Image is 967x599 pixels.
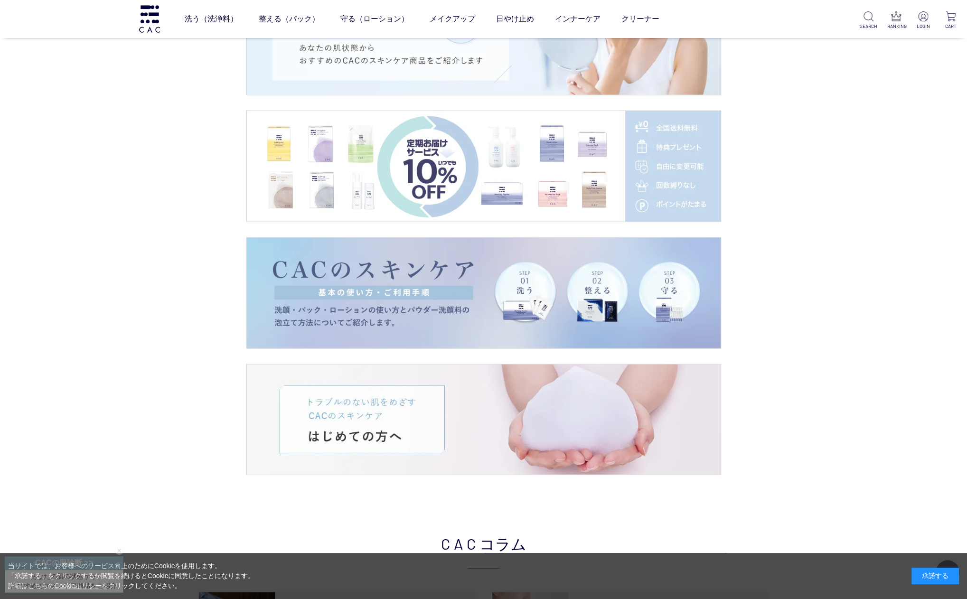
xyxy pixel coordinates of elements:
a: SEARCH [860,11,877,30]
a: 定期便サービス定期便サービス [247,111,721,222]
a: CART [942,11,959,30]
p: SEARCH [860,23,877,30]
a: クリーナー [621,6,659,32]
a: 守る（ローション） [340,6,409,32]
img: CACの使い方 [247,238,721,348]
p: CART [942,23,959,30]
img: 定期便サービス [247,111,721,222]
span: コラム [479,532,526,555]
a: 洗う（洗浄料） [185,6,238,32]
a: RANKING [887,11,905,30]
a: 整える（パック） [259,6,319,32]
a: CACの使い方CACの使い方 [247,238,721,348]
p: LOGIN [914,23,932,30]
div: 当サイトでは、お客様へのサービス向上のためにCookieを使用します。 「承諾する」をクリックするか閲覧を続けるとCookieに同意したことになります。 詳細はこちらの をクリックしてください。 [8,561,255,591]
h2: CAC [199,532,769,569]
p: RANKING [887,23,905,30]
img: logo [138,5,161,32]
div: 承諾する [911,568,959,584]
a: メイクアップ [430,6,475,32]
a: LOGIN [914,11,932,30]
a: はじめての方へはじめての方へ [247,365,721,475]
a: 日やけ止め [496,6,534,32]
a: インナーケア [555,6,601,32]
img: はじめての方へ [247,365,721,475]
